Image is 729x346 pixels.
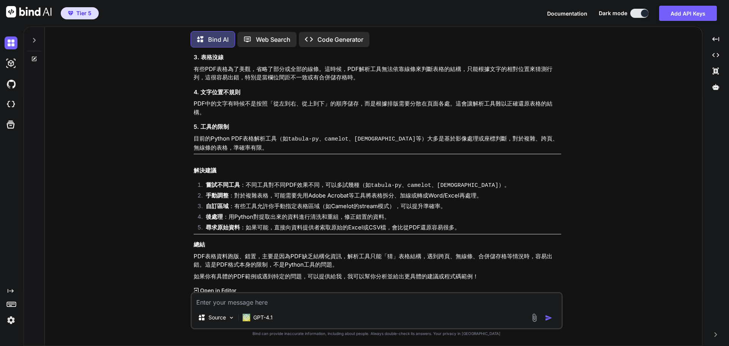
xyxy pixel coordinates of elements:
[68,11,73,16] img: premium
[194,53,561,62] h3: 3. 表格沒線
[194,65,561,82] p: 有些PDF表格為了美觀，省略了部分或全部的線條。這時候，PDF解析工具無法依靠線條來判斷表格的結構，只能根據文字的相對位置來猜測行列，這很容易出錯，特別是當欄位間距不一致或有合併儲存格時。
[200,181,561,191] li: ：不同工具對不同PDF效果不同，可以多試幾種（如 、 、 ）。
[528,288,534,294] img: copy
[194,240,561,249] h3: 總結
[194,134,561,152] p: 目前的Python PDF表格解析工具（如 、 、 等）大多是基於影像處理或座標判斷，對於複雜、跨頁、無線條的表格，準確率有限。
[354,136,416,142] code: [DEMOGRAPHIC_DATA]
[61,7,99,19] button: premiumTier 5
[206,213,223,220] strong: 後處理
[243,314,250,321] img: GPT-4.1
[206,224,240,231] strong: 尋求原始資料
[5,314,17,327] img: settings
[659,6,717,21] button: Add API Keys
[530,313,539,322] img: attachment
[6,6,52,17] img: Bind AI
[407,182,431,189] code: camelot
[206,192,229,199] strong: 手動調整
[538,288,544,294] img: like
[194,88,561,97] h3: 4. 文字位置不規則
[437,182,499,189] code: [DEMOGRAPHIC_DATA]
[549,288,555,294] img: dislike
[194,123,561,131] h3: 5. 工具的限制
[317,35,363,44] p: Code Generator
[194,100,561,117] p: PDF中的文字有時候不是按照「從左到右、從上到下」的順序儲存，而是根據排版需要分散在頁面各處。這會讓解析工具難以正確還原表格的結構。
[206,181,240,188] strong: 嘗試不同工具
[5,98,17,111] img: cloudideIcon
[5,36,17,49] img: darkChat
[5,77,17,90] img: githubDark
[191,331,563,337] p: Bind can provide inaccurate information, including about people. Always double-check its answers....
[325,136,349,142] code: camelot
[228,314,235,321] img: Pick Models
[194,272,561,281] p: 如果你有具體的PDF範例或遇到特定的問題，可以提供給我，我可以幫你分析並給出更具體的建議或程式碼範例！
[200,213,561,223] li: ：用Python對提取出來的資料進行清洗和重組，修正錯置的資料。
[208,35,229,44] p: Bind AI
[253,314,273,321] p: GPT-4.1
[194,166,561,175] h2: 解決建議
[76,9,92,17] span: Tier 5
[547,9,587,17] button: Documentation
[194,252,561,269] p: PDF表格資料跑版、錯置，主要是因為PDF缺乏結構化資訊，解析工具只能「猜」表格結構，遇到跨頁、無線條、合併儲存格等情況時，容易出錯。這是PDF格式本身的限制，不是Python工具的問題。
[200,191,561,202] li: ：對於複雜表格，可能需要先用Adobe Acrobat等工具將表格拆分、加線或轉成Word/Excel再處理。
[5,57,17,70] img: darkAi-studio
[545,314,552,322] img: icon
[256,35,290,44] p: Web Search
[371,182,402,189] code: tabula-py
[547,10,587,17] span: Documentation
[200,223,561,234] li: ：如果可能，直接向資料提供者索取原始的Excel或CSV檔，會比從PDF還原容易很多。
[208,314,226,321] p: Source
[599,9,627,17] span: Dark mode
[200,202,561,213] li: ：有些工具允許你手動指定表格區域（如Camelot的stream模式），可以提升準確率。
[206,202,229,210] strong: 自訂區域
[200,287,236,294] p: Open in Editor
[288,136,319,142] code: tabula-py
